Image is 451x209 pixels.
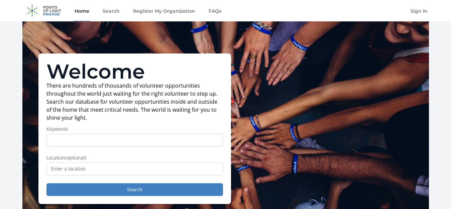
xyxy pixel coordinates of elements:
span: (optional) [65,154,86,161]
p: There are hundreds of thousands of volunteer opportunities throughout the world just waiting for ... [46,82,223,122]
label: Keywords [46,126,223,132]
button: Search [46,183,223,196]
h1: Welcome [46,62,223,82]
input: Enter a location [46,163,223,175]
label: Location [46,154,223,161]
